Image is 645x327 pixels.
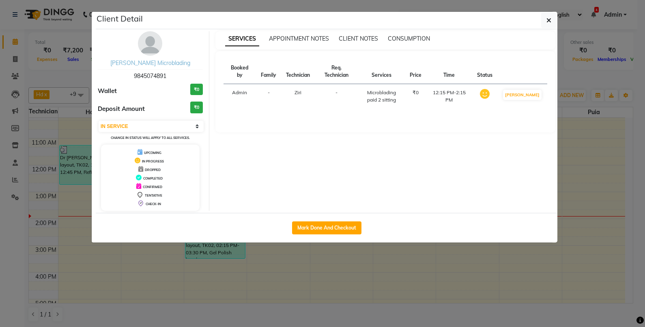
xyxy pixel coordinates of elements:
[315,84,358,109] td: -
[134,72,166,80] span: 9845074891
[146,202,161,206] span: CHECK-IN
[142,159,164,163] span: IN PROGRESS
[388,35,430,42] span: CONSUMPTION
[339,35,378,42] span: CLIENT NOTES
[145,193,162,197] span: TENTATIVE
[426,59,472,84] th: Time
[292,221,361,234] button: Mark Done And Checkout
[358,59,404,84] th: Services
[472,59,497,84] th: Status
[269,35,329,42] span: APPOINTMENT NOTES
[256,59,281,84] th: Family
[315,59,358,84] th: Req. Technician
[190,102,203,113] h3: ₹0
[138,31,162,56] img: avatar
[143,176,163,180] span: COMPLETED
[410,89,421,96] div: ₹0
[256,84,281,109] td: -
[98,104,145,114] span: Deposit Amount
[111,136,190,140] small: Change in status will apply to all services.
[190,84,203,95] h3: ₹0
[225,32,259,46] span: SERVICES
[145,168,161,172] span: DROPPED
[144,151,161,155] span: UPCOMING
[143,185,162,189] span: CONFIRMED
[98,87,117,96] span: Wallet
[110,59,190,67] a: [PERSON_NAME] Microblading
[405,59,426,84] th: Price
[97,13,143,25] h5: Client Detail
[503,90,542,100] button: [PERSON_NAME]
[295,89,301,95] span: Ziri
[224,84,256,109] td: Admin
[426,84,472,109] td: 12:15 PM-2:15 PM
[224,59,256,84] th: Booked by
[363,89,400,104] div: Microblading paid 2 sitting
[281,59,315,84] th: Technician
